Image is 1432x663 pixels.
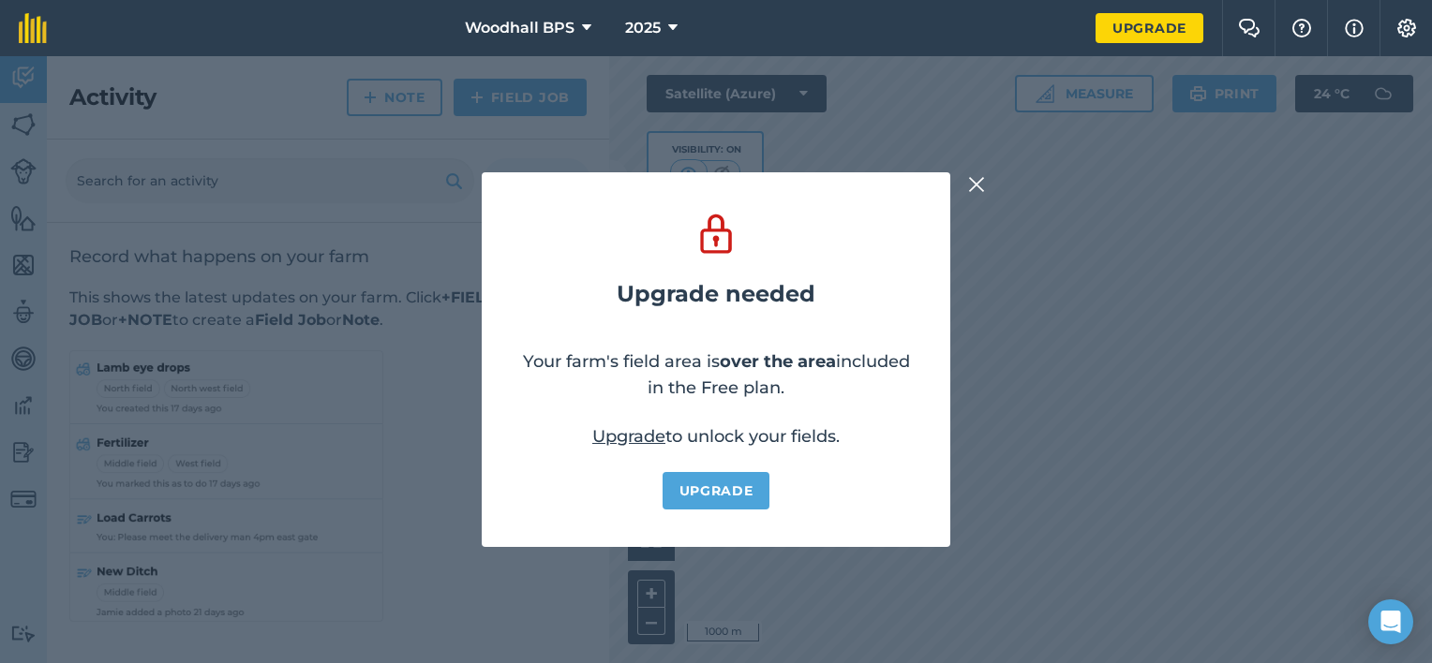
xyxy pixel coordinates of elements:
[663,472,770,509] a: Upgrade
[592,426,665,447] a: Upgrade
[617,281,815,307] h2: Upgrade needed
[1238,19,1260,37] img: Two speech bubbles overlapping with the left bubble in the forefront
[465,17,574,39] span: Woodhall BPS
[592,423,840,449] p: to unlock your fields.
[625,17,661,39] span: 2025
[19,13,47,43] img: fieldmargin Logo
[1290,19,1313,37] img: A question mark icon
[1096,13,1203,43] a: Upgrade
[519,348,913,401] p: Your farm's field area is included in the Free plan.
[1395,19,1418,37] img: A cog icon
[968,173,985,196] img: svg+xml;base64,PHN2ZyB4bWxucz0iaHR0cDovL3d3dy53My5vcmcvMjAwMC9zdmciIHdpZHRoPSIyMiIgaGVpZ2h0PSIzMC...
[720,351,836,372] strong: over the area
[1368,599,1413,644] div: Open Intercom Messenger
[1345,17,1364,39] img: svg+xml;base64,PHN2ZyB4bWxucz0iaHR0cDovL3d3dy53My5vcmcvMjAwMC9zdmciIHdpZHRoPSIxNyIgaGVpZ2h0PSIxNy...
